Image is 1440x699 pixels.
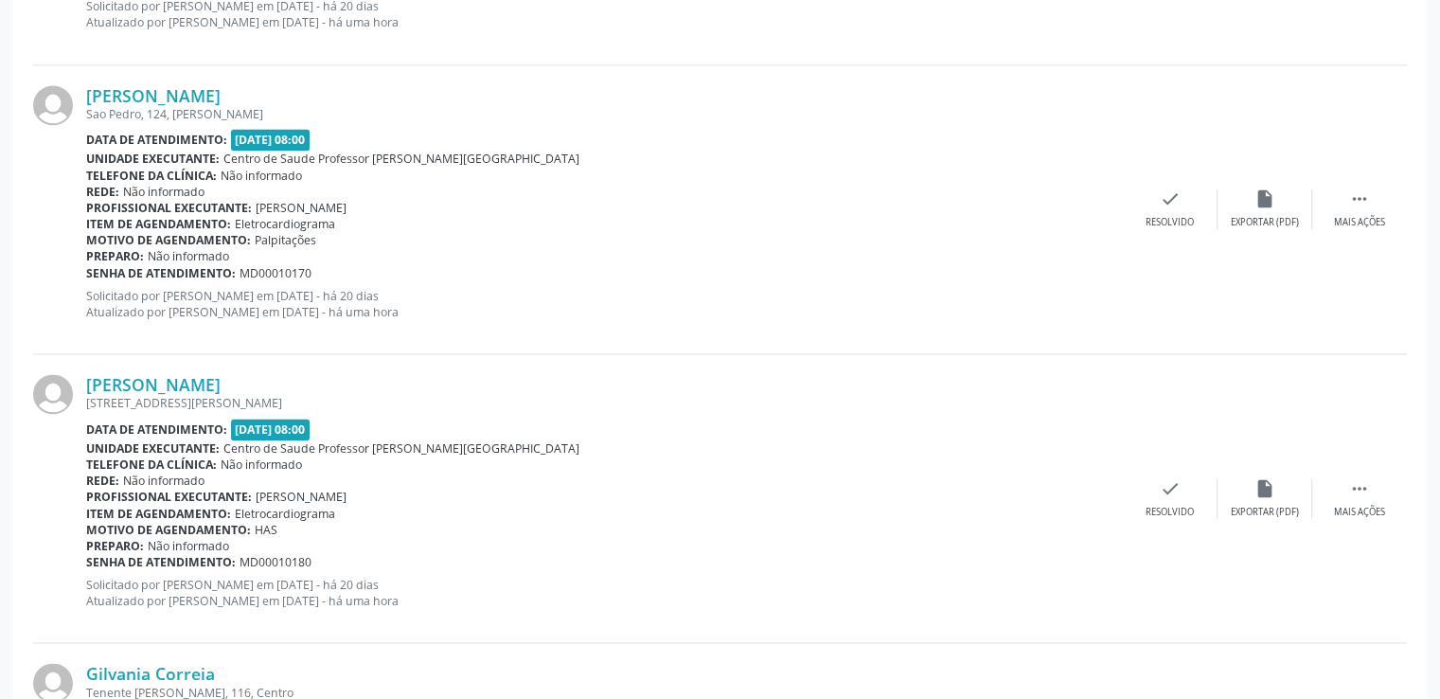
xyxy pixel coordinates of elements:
[223,151,579,167] span: Centro de Saude Professor [PERSON_NAME][GEOGRAPHIC_DATA]
[1160,188,1181,209] i: check
[86,184,119,200] b: Rede:
[1349,188,1370,209] i: 
[86,522,251,538] b: Motivo de agendamento:
[86,151,220,167] b: Unidade executante:
[1160,478,1181,499] i: check
[86,538,144,554] b: Preparo:
[255,232,316,248] span: Palpitações
[240,554,311,570] span: MD00010180
[86,473,119,489] b: Rede:
[86,421,227,438] b: Data de atendimento:
[86,106,1123,122] div: Sao Pedro, 124, [PERSON_NAME]
[1146,216,1194,229] div: Resolvido
[86,85,221,106] a: [PERSON_NAME]
[256,489,347,505] span: [PERSON_NAME]
[1334,506,1385,519] div: Mais ações
[235,506,335,522] span: Eletrocardiograma
[235,216,335,232] span: Eletrocardiograma
[86,132,227,148] b: Data de atendimento:
[1146,506,1194,519] div: Resolvido
[1334,216,1385,229] div: Mais ações
[1254,188,1275,209] i: insert_drive_file
[86,440,220,457] b: Unidade executante:
[223,440,579,457] span: Centro de Saude Professor [PERSON_NAME][GEOGRAPHIC_DATA]
[86,232,251,248] b: Motivo de agendamento:
[86,288,1123,320] p: Solicitado por [PERSON_NAME] em [DATE] - há 20 dias Atualizado por [PERSON_NAME] em [DATE] - há u...
[231,129,311,151] span: [DATE] 08:00
[123,473,204,489] span: Não informado
[240,265,311,281] span: MD00010170
[221,457,302,473] span: Não informado
[86,168,217,184] b: Telefone da clínica:
[255,522,277,538] span: HAS
[123,184,204,200] span: Não informado
[86,663,215,684] a: Gilvania Correia
[221,168,302,184] span: Não informado
[86,577,1123,609] p: Solicitado por [PERSON_NAME] em [DATE] - há 20 dias Atualizado por [PERSON_NAME] em [DATE] - há u...
[148,538,229,554] span: Não informado
[86,457,217,473] b: Telefone da clínica:
[1231,506,1299,519] div: Exportar (PDF)
[1231,216,1299,229] div: Exportar (PDF)
[86,506,231,522] b: Item de agendamento:
[86,395,1123,411] div: [STREET_ADDRESS][PERSON_NAME]
[86,374,221,395] a: [PERSON_NAME]
[86,265,236,281] b: Senha de atendimento:
[86,248,144,264] b: Preparo:
[86,489,252,505] b: Profissional executante:
[86,554,236,570] b: Senha de atendimento:
[148,248,229,264] span: Não informado
[1349,478,1370,499] i: 
[1254,478,1275,499] i: insert_drive_file
[33,374,73,414] img: img
[231,419,311,440] span: [DATE] 08:00
[33,85,73,125] img: img
[256,200,347,216] span: [PERSON_NAME]
[86,200,252,216] b: Profissional executante:
[86,216,231,232] b: Item de agendamento:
